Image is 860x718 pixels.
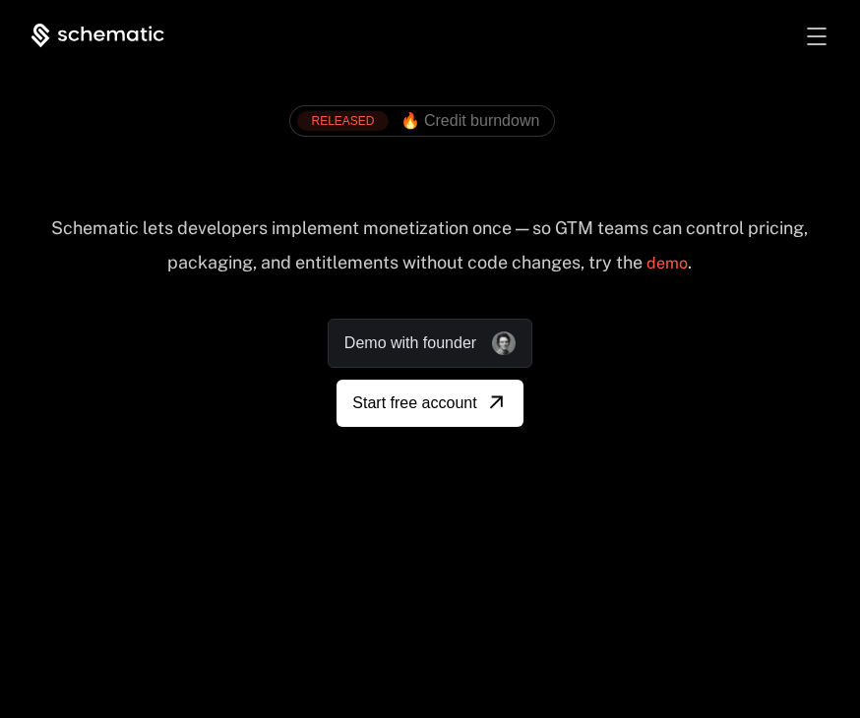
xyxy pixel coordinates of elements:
[646,240,688,287] a: demo
[807,28,826,45] button: Toggle menu
[492,331,516,355] img: Founder
[297,111,539,131] a: [object Object],[object Object]
[352,391,476,415] span: Start free account
[400,112,540,130] span: 🔥 Credit burndown
[337,380,522,427] a: [object Object]
[328,319,532,368] a: Demo with founder, ,[object Object]
[297,111,388,131] div: RELEASED
[31,217,829,287] div: Schematic lets developers implement monetization once — so GTM teams can control pricing, packagi...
